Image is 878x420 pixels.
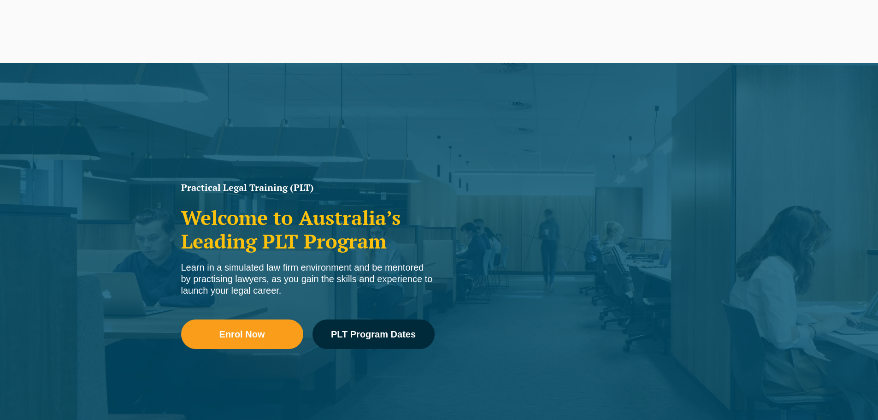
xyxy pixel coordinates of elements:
div: Learn in a simulated law firm environment and be mentored by practising lawyers, as you gain the ... [181,262,435,296]
span: Enrol Now [219,330,265,339]
span: PLT Program Dates [331,330,416,339]
h2: Welcome to Australia’s Leading PLT Program [181,206,435,253]
a: Enrol Now [181,319,303,349]
a: PLT Program Dates [312,319,435,349]
h1: Practical Legal Training (PLT) [181,183,435,192]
